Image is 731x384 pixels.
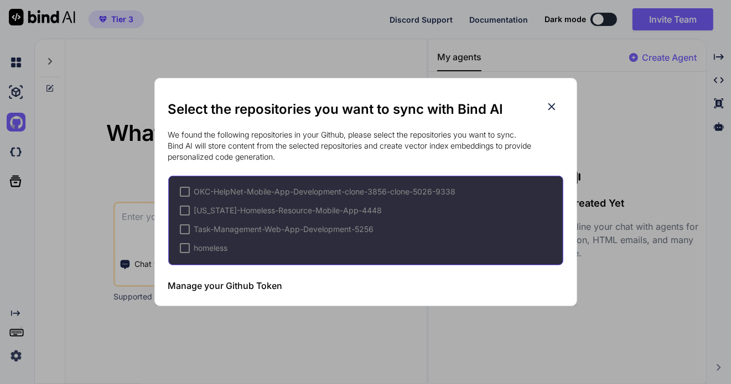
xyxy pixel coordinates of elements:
span: OKC-HelpNet-Mobile-App-Development-clone-3856-clone-5026-9338 [194,186,456,197]
span: [US_STATE]-Homeless-Resource-Mobile-App-4448 [194,205,382,216]
p: We found the following repositories in your Github, please select the repositories you want to sy... [168,129,563,162]
h3: Manage your Github Token [168,279,283,292]
h2: Select the repositories you want to sync with Bind AI [168,101,563,118]
span: homeless [194,243,228,254]
span: Task-Management-Web-App-Development-5256 [194,224,374,235]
